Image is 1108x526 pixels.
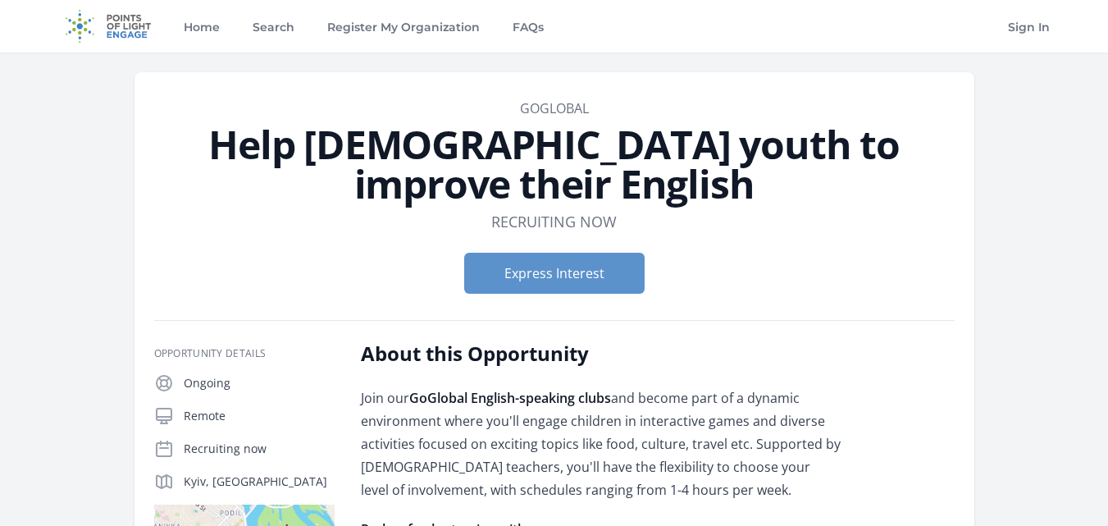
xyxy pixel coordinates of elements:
[184,441,335,457] p: Recruiting now
[154,125,955,204] h1: Help [DEMOGRAPHIC_DATA] youth to improve their English
[409,389,611,407] strong: GoGlobal English-speaking clubs
[184,375,335,391] p: Ongoing
[361,389,841,499] span: Join our and become part of a dynamic environment where you'll engage children in interactive gam...
[361,341,841,367] h2: About this Opportunity
[154,347,335,360] h3: Opportunity Details
[184,408,335,424] p: Remote
[464,253,645,294] button: Express Interest
[491,210,617,233] dd: Recruiting now
[184,473,335,490] p: Kyiv, [GEOGRAPHIC_DATA]
[520,99,589,117] a: GoGlobal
